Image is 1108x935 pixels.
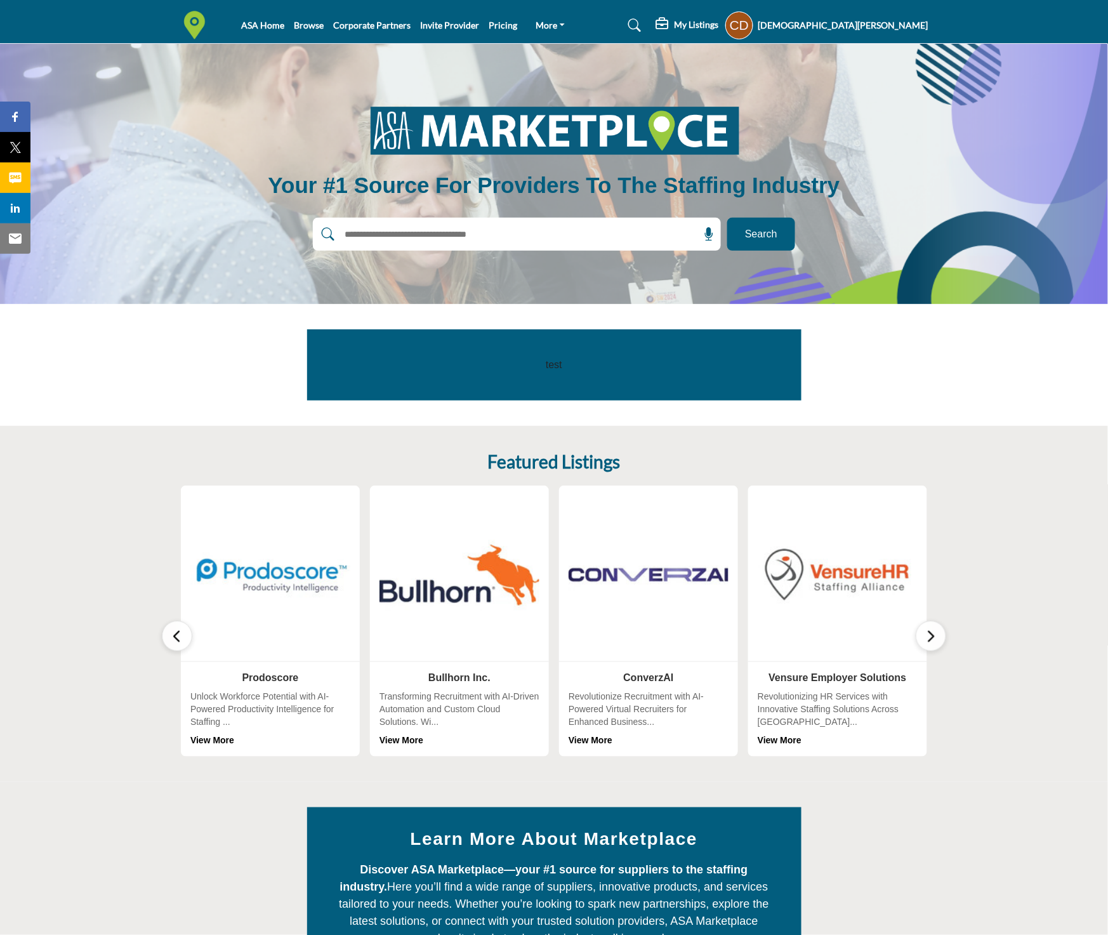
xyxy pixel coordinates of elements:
p: test [336,357,773,373]
a: More [527,17,574,34]
div: Unlock Workforce Potential with AI-Powered Productivity Intelligence for Staffing ... [190,691,350,746]
strong: Discover ASA Marketplace—your #1 source for suppliers to the staffing industry. [340,864,748,894]
div: My Listings [656,18,719,33]
a: ASA Home [242,20,285,30]
a: View More [190,735,234,745]
img: Site Logo [180,11,215,39]
a: View More [379,735,423,745]
a: Corporate Partners [334,20,411,30]
img: image [354,97,754,163]
h1: Your #1 Source for Providers to the Staffing Industry [268,171,840,200]
button: Search [727,218,795,251]
img: ConverzAI [569,495,729,655]
a: Pricing [489,20,518,30]
button: Show hide supplier dropdown [725,11,753,39]
img: Prodoscore [190,495,350,655]
a: View More [569,735,612,745]
div: Revolutionizing HR Services with Innovative Staffing Solutions Across [GEOGRAPHIC_DATA]... [758,691,918,746]
h2: Featured Listings [488,451,621,473]
a: Bullhorn Inc. [428,672,491,683]
a: ConverzAI [623,672,673,683]
a: View More [758,735,801,745]
div: Transforming Recruitment with AI-Driven Automation and Custom Cloud Solutions. Wi... [379,691,539,746]
img: Vensure Employer Solutions [758,495,918,655]
div: Revolutionize Recruitment with AI-Powered Virtual Recruiters for Enhanced Business... [569,691,729,746]
a: Search [616,15,649,36]
a: Vensure Employer Solutions [769,672,907,683]
h5: [DEMOGRAPHIC_DATA][PERSON_NAME] [758,19,928,32]
h2: Learn More About Marketplace [336,826,773,853]
a: Prodoscore [242,672,299,683]
h5: My Listings [675,19,719,30]
img: Bullhorn Inc. [379,495,539,655]
a: Browse [294,20,324,30]
span: Search [745,227,777,242]
a: Invite Provider [421,20,480,30]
